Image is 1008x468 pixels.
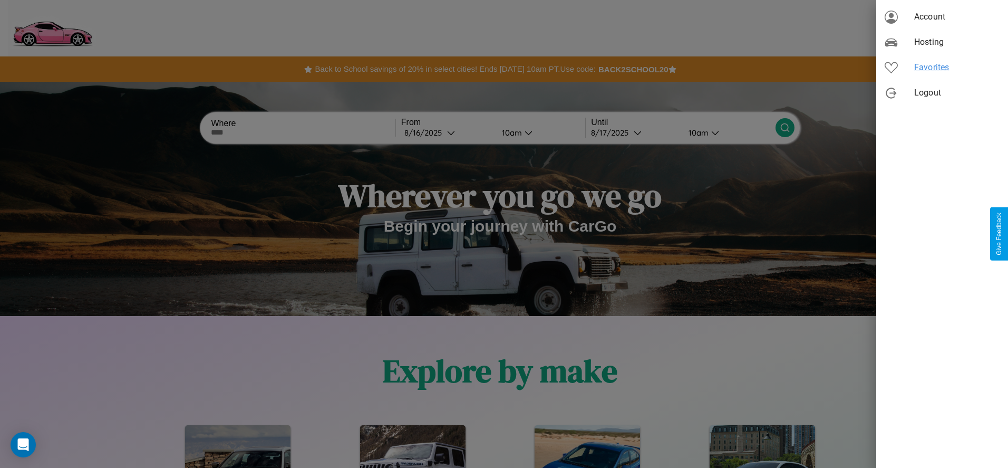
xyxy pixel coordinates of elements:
[876,4,1008,30] div: Account
[11,432,36,457] div: Open Intercom Messenger
[914,87,1000,99] span: Logout
[876,55,1008,80] div: Favorites
[914,61,1000,74] span: Favorites
[876,80,1008,106] div: Logout
[914,36,1000,49] span: Hosting
[876,30,1008,55] div: Hosting
[995,213,1003,255] div: Give Feedback
[914,11,1000,23] span: Account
